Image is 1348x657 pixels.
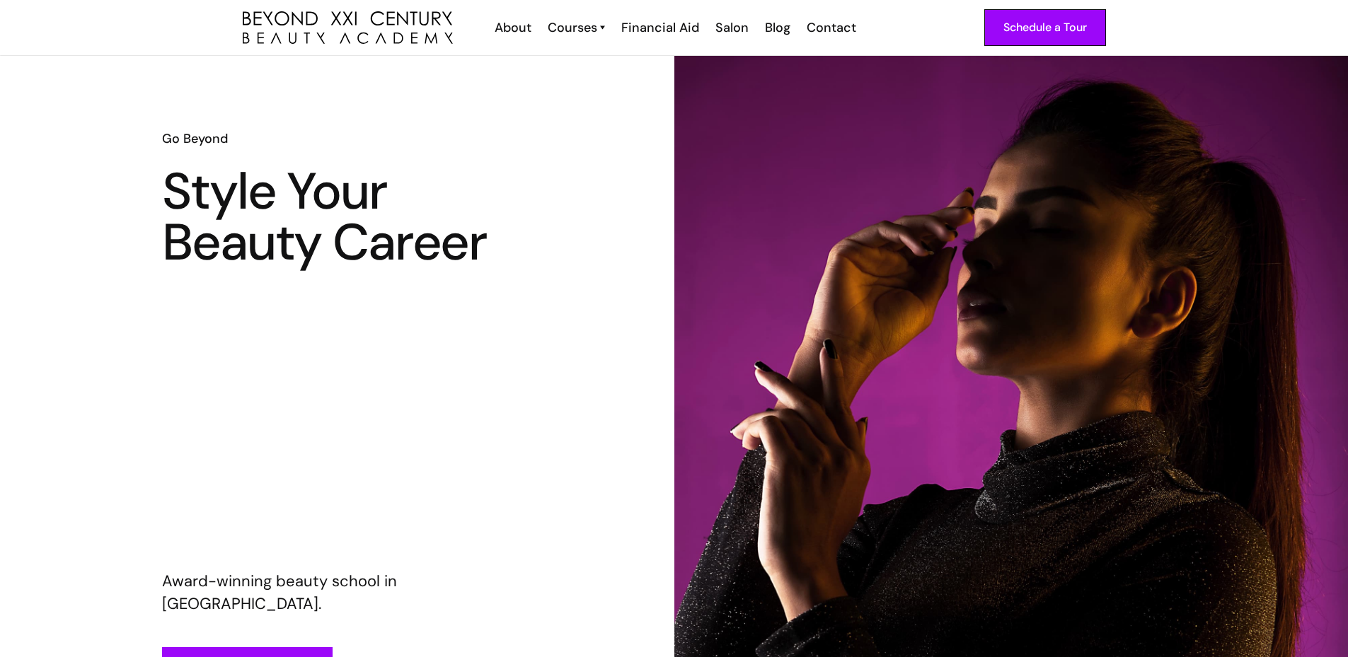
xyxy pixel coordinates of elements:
div: Blog [765,18,790,37]
h1: Style Your Beauty Career [162,166,512,268]
div: Courses [548,18,597,37]
div: About [495,18,531,37]
a: Salon [706,18,756,37]
div: Contact [807,18,856,37]
a: Blog [756,18,797,37]
div: Financial Aid [621,18,699,37]
a: Financial Aid [612,18,706,37]
img: beyond 21st century beauty academy logo [243,11,453,45]
div: Salon [715,18,749,37]
p: Award-winning beauty school in [GEOGRAPHIC_DATA]. [162,570,512,615]
a: Contact [797,18,863,37]
div: Schedule a Tour [1003,18,1087,37]
h6: Go Beyond [162,129,512,148]
a: Courses [548,18,605,37]
a: home [243,11,453,45]
a: Schedule a Tour [984,9,1106,46]
a: About [485,18,538,37]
